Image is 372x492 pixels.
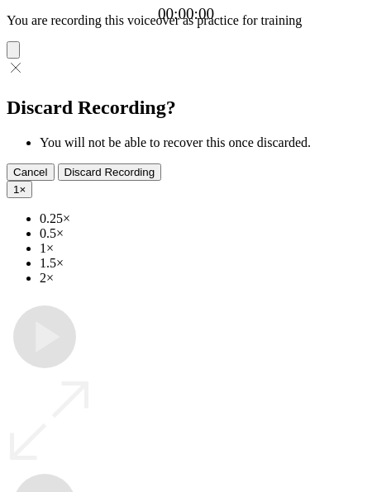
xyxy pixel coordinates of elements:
button: 1× [7,181,32,198]
li: 1.5× [40,256,365,271]
li: 1× [40,241,365,256]
li: 2× [40,271,365,286]
button: Discard Recording [58,163,162,181]
h2: Discard Recording? [7,97,365,119]
li: You will not be able to recover this once discarded. [40,135,365,150]
a: 00:00:00 [158,5,214,23]
p: You are recording this voiceover as practice for training [7,13,365,28]
li: 0.25× [40,211,365,226]
button: Cancel [7,163,55,181]
li: 0.5× [40,226,365,241]
span: 1 [13,183,19,196]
